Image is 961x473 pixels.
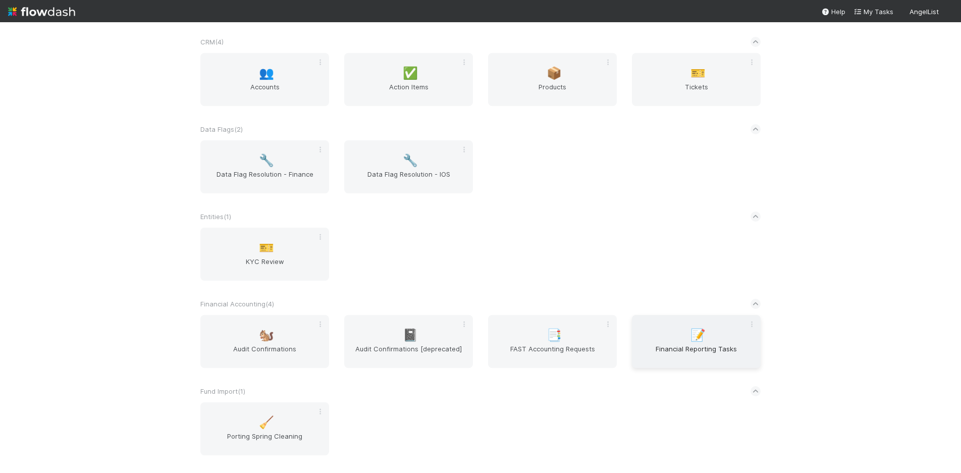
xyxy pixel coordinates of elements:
span: Tickets [636,82,757,102]
span: Porting Spring Cleaning [204,431,325,451]
a: 🐿️Audit Confirmations [200,315,329,368]
span: Fund Import ( 1 ) [200,387,245,395]
a: 📑FAST Accounting Requests [488,315,617,368]
span: Data Flag Resolution - IOS [348,169,469,189]
span: FAST Accounting Requests [492,344,613,364]
span: My Tasks [853,8,893,16]
span: 📑 [547,329,562,342]
span: Audit Confirmations [deprecated] [348,344,469,364]
span: Financial Reporting Tasks [636,344,757,364]
a: 📦Products [488,53,617,106]
span: KYC Review [204,256,325,277]
a: 📓Audit Confirmations [deprecated] [344,315,473,368]
a: 🎫Tickets [632,53,761,106]
span: Data Flag Resolution - Finance [204,169,325,189]
span: 🔧 [403,154,418,167]
span: Audit Confirmations [204,344,325,364]
img: logo-inverted-e16ddd16eac7371096b0.svg [8,3,75,20]
span: Products [492,82,613,102]
a: 📝Financial Reporting Tasks [632,315,761,368]
a: 🧹Porting Spring Cleaning [200,402,329,455]
span: Entities ( 1 ) [200,213,231,221]
a: My Tasks [853,7,893,17]
img: avatar_c0d2ec3f-77e2-40ea-8107-ee7bdb5edede.png [943,7,953,17]
span: 🐿️ [259,329,274,342]
span: CRM ( 4 ) [200,38,224,46]
a: 🔧Data Flag Resolution - IOS [344,140,473,193]
span: Financial Accounting ( 4 ) [200,300,274,308]
span: AngelList [910,8,939,16]
a: 👥Accounts [200,53,329,106]
div: Help [821,7,845,17]
span: 📝 [690,329,706,342]
span: ✅ [403,67,418,80]
span: Data Flags ( 2 ) [200,125,243,133]
span: 📦 [547,67,562,80]
span: 👥 [259,67,274,80]
a: 🔧Data Flag Resolution - Finance [200,140,329,193]
span: 🎫 [690,67,706,80]
a: ✅Action Items [344,53,473,106]
span: 📓 [403,329,418,342]
span: Accounts [204,82,325,102]
a: 🎫KYC Review [200,228,329,281]
span: 🎫 [259,241,274,254]
span: 🔧 [259,154,274,167]
span: Action Items [348,82,469,102]
span: 🧹 [259,416,274,429]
